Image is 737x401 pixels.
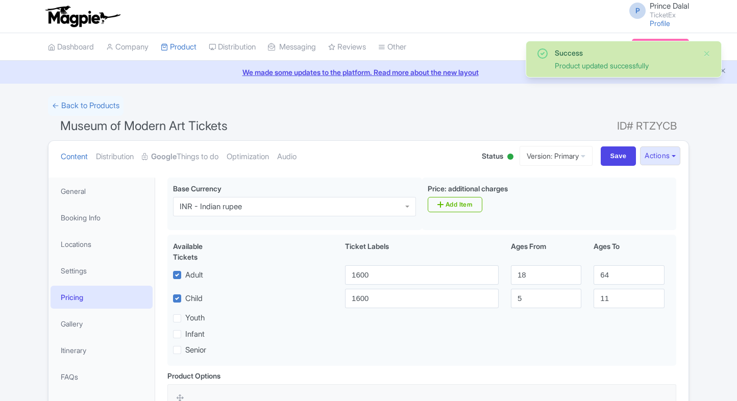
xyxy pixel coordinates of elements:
a: Subscription [632,39,689,54]
span: ID# RTZYCB [617,116,677,136]
span: P [629,3,646,19]
button: Close [703,47,711,60]
a: Distribution [96,141,134,173]
a: Other [378,33,406,61]
img: logo-ab69f6fb50320c5b225c76a69d11143b.png [43,5,122,28]
a: FAQs [51,365,153,388]
a: Content [61,141,88,173]
input: Child [345,289,499,308]
a: Pricing [51,286,153,309]
a: Optimization [227,141,269,173]
a: Messaging [268,33,316,61]
a: General [51,180,153,203]
a: Product [161,33,196,61]
button: Close announcement [719,66,727,78]
div: Ticket Labels [339,241,505,262]
a: Add Item [428,197,482,212]
label: Senior [185,344,206,356]
a: Itinerary [51,339,153,362]
span: Prince Dalal [650,1,689,11]
a: Audio [277,141,297,173]
a: Gallery [51,312,153,335]
a: Profile [650,19,670,28]
div: Ages From [505,241,587,262]
a: Locations [51,233,153,256]
input: Save [601,146,636,166]
label: Youth [185,312,205,324]
a: Settings [51,259,153,282]
span: Museum of Modern Art Tickets [60,118,228,133]
a: Distribution [209,33,256,61]
a: Reviews [328,33,366,61]
a: Version: Primary [520,146,593,166]
button: Actions [640,146,680,165]
a: GoogleThings to do [142,141,218,173]
div: INR - Indian rupee [180,202,242,211]
a: Company [106,33,149,61]
input: Adult [345,265,499,285]
a: ← Back to Products [48,96,124,116]
small: TicketEx [650,12,689,18]
div: Ages To [587,241,670,262]
a: P Prince Dalal TicketEx [623,2,689,18]
div: Active [505,149,515,165]
div: Product Options [167,370,220,381]
a: Booking Info [51,206,153,229]
div: Success [555,47,695,58]
label: Price: additional charges [428,183,508,194]
span: Status [482,151,503,161]
label: Adult [185,269,203,281]
a: We made some updates to the platform. Read more about the new layout [6,67,731,78]
a: Dashboard [48,33,94,61]
label: Infant [185,329,205,340]
strong: Google [151,151,177,163]
span: Base Currency [173,184,222,193]
div: Available Tickets [173,241,228,262]
label: Child [185,293,203,305]
div: Product updated successfully [555,60,695,71]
